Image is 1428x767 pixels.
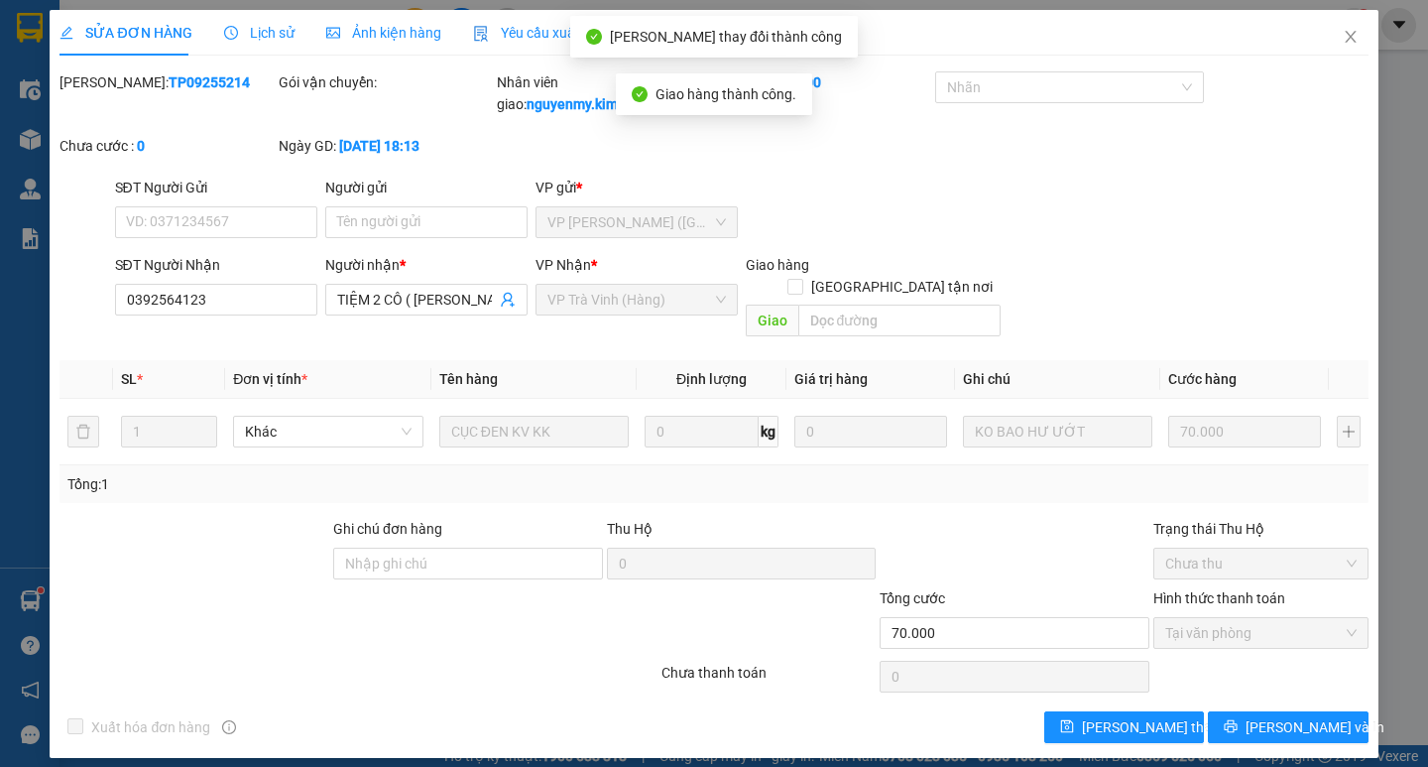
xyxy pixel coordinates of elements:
span: Tên hàng [439,371,498,387]
div: Người gửi [325,177,528,198]
div: VP gửi [535,177,738,198]
b: 0 [137,138,145,154]
p: GỬI: [8,39,290,76]
span: Thu Hộ [607,521,653,537]
span: VP Trà Vinh (Hàng) [56,85,192,104]
div: Chưa cước : [59,135,275,157]
button: printer[PERSON_NAME] và In [1208,711,1368,743]
label: Ghi chú đơn hàng [333,521,442,537]
div: SĐT Người Gửi [115,177,317,198]
span: SỬA ĐƠN HÀNG [59,25,191,41]
span: GIAO: [8,148,179,167]
span: Tại văn phòng [1165,618,1357,648]
input: Dọc đường [798,305,1001,336]
span: check-circle [586,29,602,45]
span: Khác [245,417,411,447]
img: icon [473,26,489,42]
th: Ghi chú [955,360,1160,399]
div: Người nhận [325,254,528,276]
span: Tổng cước [880,590,945,606]
b: TP09255214 [169,74,250,90]
div: Cước rồi : [716,71,931,93]
span: TIỆM 2 CÔ ( [PERSON_NAME]) [8,107,192,145]
span: close [1343,29,1359,45]
span: Cước hàng [1168,371,1237,387]
b: nguyenmy.kimhoang [527,96,657,112]
span: [PERSON_NAME] thay đổi [1082,716,1241,738]
span: Chưa thu [1165,549,1357,578]
span: Giao [746,305,798,336]
div: Tổng: 1 [67,473,552,495]
span: Xuất hóa đơn hàng [83,716,218,738]
span: save [1060,719,1074,735]
span: Ảnh kiện hàng [326,25,441,41]
span: picture [326,26,340,40]
span: 0392564123 - [8,107,192,145]
span: [PERSON_NAME] và In [1246,716,1384,738]
input: Ghi Chú [963,416,1152,447]
input: 0 [794,416,947,447]
div: Nhân viên giao: [497,71,712,115]
span: VP Nhận [535,257,591,273]
span: Giá trị hàng [794,371,868,387]
span: VP Trà Vinh (Hàng) [547,285,726,315]
span: Giao hàng [746,257,809,273]
span: [GEOGRAPHIC_DATA] tận nơi [803,276,1001,298]
span: [PERSON_NAME] thay đổi thành công [610,29,842,45]
span: info-circle [222,720,236,734]
span: edit [59,26,73,40]
span: VP Trần Phú (Hàng) [547,207,726,237]
label: Hình thức thanh toán [1153,590,1285,606]
span: Yêu cầu xuất hóa đơn điện tử [473,25,682,41]
b: [DATE] 18:13 [339,138,419,154]
input: VD: Bàn, Ghế [439,416,629,447]
input: 0 [1168,416,1321,447]
button: save[PERSON_NAME] thay đổi [1044,711,1204,743]
span: SL [121,371,137,387]
input: Ghi chú đơn hàng [333,548,603,579]
strong: BIÊN NHẬN GỬI HÀNG [66,11,230,30]
button: Close [1323,10,1378,65]
span: printer [1224,719,1238,735]
span: VP [PERSON_NAME] ([GEOGRAPHIC_DATA]) - [8,39,184,76]
span: KO BAO HƯ ƯỚT [52,148,179,167]
span: Giao hàng thành công. [655,86,796,102]
p: NHẬN: [8,85,290,104]
span: check-circle [632,86,648,102]
div: Ngày GD: [279,135,494,157]
button: plus [1337,416,1361,447]
div: SĐT Người Nhận [115,254,317,276]
span: Lịch sử [224,25,295,41]
span: kg [759,416,778,447]
div: Gói vận chuyển: [279,71,494,93]
div: [PERSON_NAME]: [59,71,275,93]
span: user-add [500,292,516,308]
div: Chưa thanh toán [659,662,879,697]
span: Đơn vị tính [233,371,307,387]
div: Trạng thái Thu Hộ [1153,518,1368,540]
span: clock-circle [224,26,238,40]
button: delete [67,416,99,447]
span: Định lượng [676,371,747,387]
